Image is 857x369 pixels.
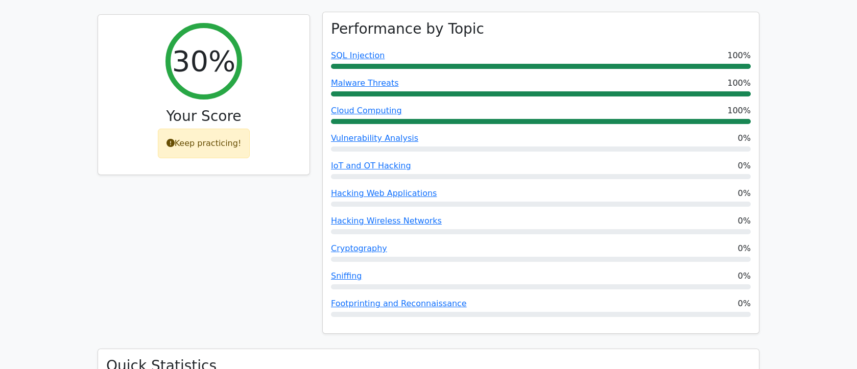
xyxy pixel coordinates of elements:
[727,50,751,62] span: 100%
[727,105,751,117] span: 100%
[331,133,418,143] a: Vulnerability Analysis
[331,271,362,281] a: Sniffing
[331,216,442,226] a: Hacking Wireless Networks
[331,20,484,38] h3: Performance by Topic
[727,77,751,89] span: 100%
[331,188,437,198] a: Hacking Web Applications
[331,106,402,115] a: Cloud Computing
[738,132,751,144] span: 0%
[738,242,751,255] span: 0%
[331,78,399,88] a: Malware Threats
[331,299,467,308] a: Footprinting and Reconnaissance
[106,108,301,125] h3: Your Score
[738,160,751,172] span: 0%
[158,129,250,158] div: Keep practicing!
[331,51,385,60] a: SQL Injection
[331,161,411,170] a: IoT and OT Hacking
[738,187,751,200] span: 0%
[172,44,235,78] h2: 30%
[738,270,751,282] span: 0%
[738,215,751,227] span: 0%
[738,298,751,310] span: 0%
[331,243,387,253] a: Cryptography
